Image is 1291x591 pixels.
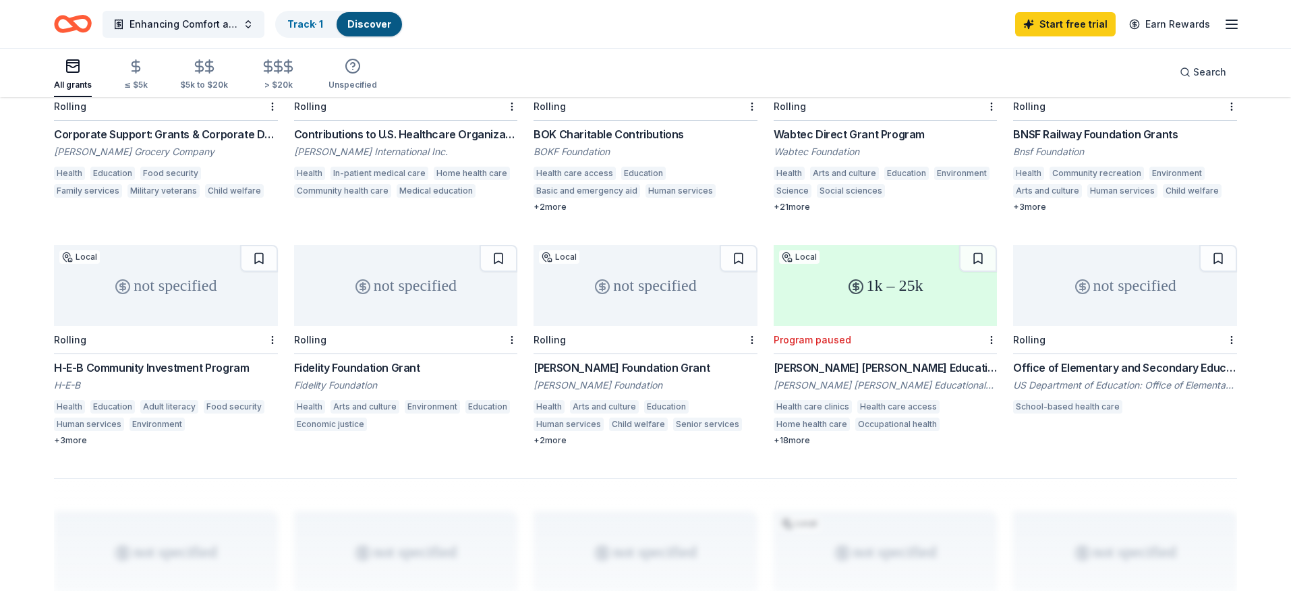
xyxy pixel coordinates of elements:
[1193,64,1226,80] span: Search
[54,435,278,446] div: + 3 more
[180,80,228,90] div: $5k to $20k
[1149,167,1205,180] div: Environment
[534,378,757,392] div: [PERSON_NAME] Foundation
[1013,11,1237,213] a: 1k – 10kLocalRollingBNSF Railway Foundation GrantsBnsf FoundationHealthCommunity recreationEnviro...
[534,360,757,376] div: [PERSON_NAME] Foundation Grant
[59,250,100,264] div: Local
[331,400,399,414] div: Arts and culture
[645,184,716,198] div: Human services
[54,360,278,376] div: H-E-B Community Investment Program
[673,418,742,431] div: Senior services
[774,202,998,213] div: + 21 more
[294,145,518,159] div: [PERSON_NAME] International Inc.
[124,80,148,90] div: ≤ $5k
[779,250,820,264] div: Local
[260,53,296,97] button: > $20k
[1087,184,1157,198] div: Human services
[294,126,518,142] div: Contributions to U.S. Healthcare Organizations
[774,184,811,198] div: Science
[331,167,428,180] div: In-patient medical care
[1050,167,1144,180] div: Community recreation
[405,400,460,414] div: Environment
[774,245,998,326] div: 1k – 25k
[539,250,579,264] div: Local
[1013,360,1237,376] div: Office of Elementary and Secondary Education (OESE): Project to Support America's Families and Ed...
[534,245,757,446] a: not specifiedLocalRolling[PERSON_NAME] Foundation Grant[PERSON_NAME] FoundationHealthArts and cul...
[884,167,929,180] div: Education
[54,53,92,97] button: All grants
[347,18,391,30] a: Discover
[774,101,806,112] div: Rolling
[54,245,278,326] div: not specified
[534,145,757,159] div: BOKF Foundation
[54,101,86,112] div: Rolling
[774,126,998,142] div: Wabtec Direct Grant Program
[1163,184,1222,198] div: Child welfare
[294,184,391,198] div: Community health care
[810,167,879,180] div: Arts and culture
[294,418,367,431] div: Economic justice
[294,11,518,202] a: not specifiedRollingContributions to U.S. Healthcare Organizations[PERSON_NAME] International Inc...
[609,418,668,431] div: Child welfare
[570,400,639,414] div: Arts and culture
[774,334,851,345] div: Program paused
[534,101,566,112] div: Rolling
[294,360,518,376] div: Fidelity Foundation Grant
[54,334,86,345] div: Rolling
[127,184,200,198] div: Military veterans
[90,400,135,414] div: Education
[1013,167,1044,180] div: Health
[294,245,518,435] a: not specifiedRollingFidelity Foundation GrantFidelity FoundationHealthArts and cultureEnvironment...
[774,378,998,392] div: [PERSON_NAME] [PERSON_NAME] Educational Trust
[1013,145,1237,159] div: Bnsf Foundation
[534,435,757,446] div: + 2 more
[54,418,124,431] div: Human services
[1013,126,1237,142] div: BNSF Railway Foundation Grants
[1013,202,1237,213] div: + 3 more
[294,334,326,345] div: Rolling
[774,418,850,431] div: Home health care
[54,80,92,90] div: All grants
[774,400,852,414] div: Health care clinics
[534,418,604,431] div: Human services
[774,11,998,213] a: 1k – 10kRollingWabtec Direct Grant ProgramWabtec FoundationHealthArts and cultureEducationEnviron...
[54,184,122,198] div: Family services
[90,167,135,180] div: Education
[328,53,377,97] button: Unspecified
[180,53,228,97] button: $5k to $20k
[434,167,510,180] div: Home health care
[1015,12,1116,36] a: Start free trial
[774,145,998,159] div: Wabtec Foundation
[1013,245,1237,326] div: not specified
[294,101,326,112] div: Rolling
[124,53,148,97] button: ≤ $5k
[54,8,92,40] a: Home
[1121,12,1218,36] a: Earn Rewards
[54,378,278,392] div: H-E-B
[1013,378,1237,392] div: US Department of Education: Office of Elementary & Secondary Education (OESE)
[287,18,323,30] a: Track· 1
[140,400,198,414] div: Adult literacy
[774,245,998,446] a: 1k – 25kLocalProgram paused[PERSON_NAME] [PERSON_NAME] Educational Trust Grant[PERSON_NAME] [PERS...
[260,80,296,90] div: > $20k
[1013,101,1045,112] div: Rolling
[945,418,984,431] div: Nutrition
[294,400,325,414] div: Health
[130,418,185,431] div: Environment
[774,360,998,376] div: [PERSON_NAME] [PERSON_NAME] Educational Trust Grant
[774,435,998,446] div: + 18 more
[1013,184,1082,198] div: Arts and culture
[54,400,85,414] div: Health
[534,202,757,213] div: + 2 more
[534,400,565,414] div: Health
[54,145,278,159] div: [PERSON_NAME] Grocery Company
[54,126,278,142] div: Corporate Support: Grants & Corporate Donations
[774,167,805,180] div: Health
[534,184,640,198] div: Basic and emergency aid
[130,16,237,32] span: Enhancing Comfort and Confidence for Expectant Parents
[534,245,757,326] div: not specified
[934,167,989,180] div: Environment
[294,245,518,326] div: not specified
[103,11,264,38] button: Enhancing Comfort and Confidence for Expectant Parents
[817,184,885,198] div: Social sciences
